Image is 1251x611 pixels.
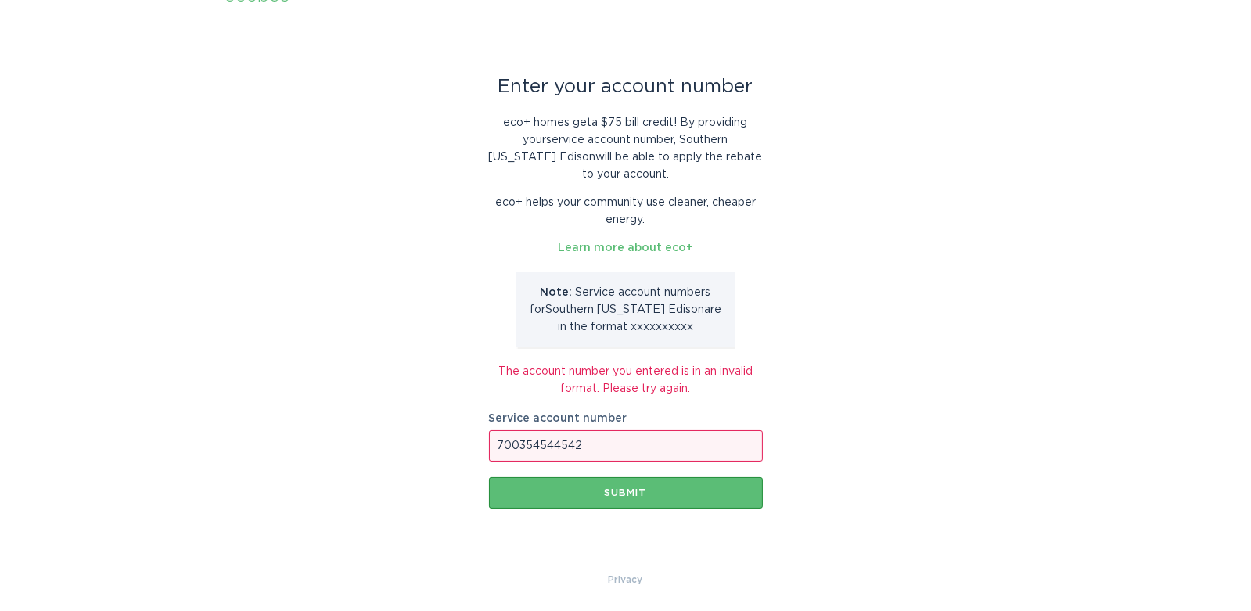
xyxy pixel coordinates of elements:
[489,114,763,183] p: eco+ homes get a $75 bill credit ! By providing your service account number , Southern [US_STATE]...
[497,488,755,498] div: Submit
[558,243,693,253] a: Learn more about eco+
[489,413,763,424] label: Service account number
[489,194,763,228] p: eco+ helps your community use cleaner, cheaper energy.
[489,78,763,95] div: Enter your account number
[541,287,573,298] strong: Note:
[489,477,763,509] button: Submit
[528,284,724,336] p: Service account number s for Southern [US_STATE] Edison are in the format xxxxxxxxxx
[609,571,643,588] a: Privacy Policy & Terms of Use
[489,363,763,397] div: The account number you entered is in an invalid format. Please try again.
